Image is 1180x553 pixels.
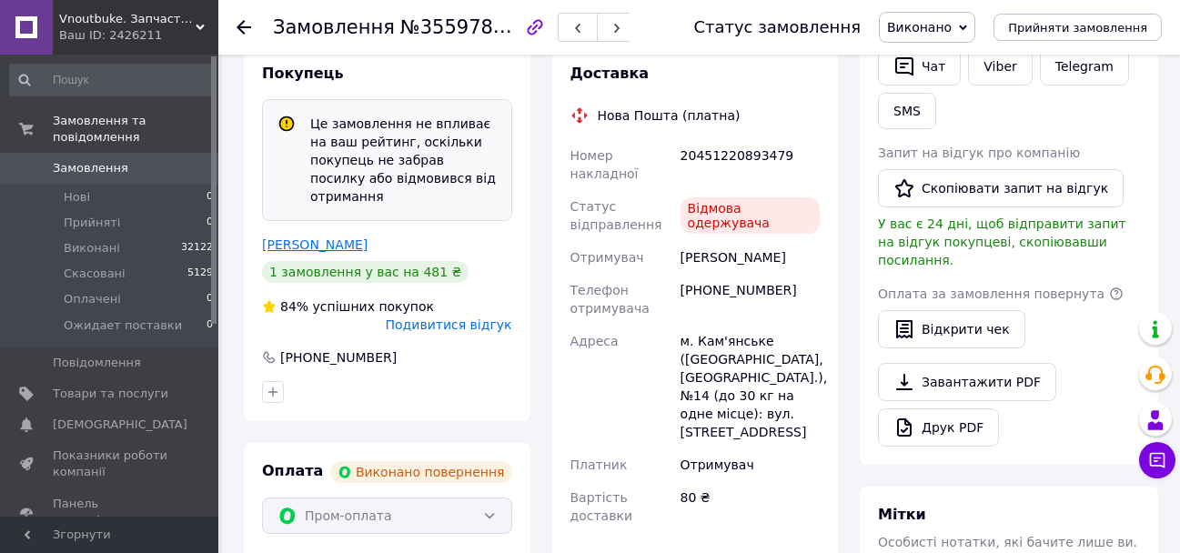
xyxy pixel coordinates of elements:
[993,14,1162,41] button: Прийняти замовлення
[53,386,168,402] span: Товари та послуги
[878,93,936,129] button: SMS
[64,240,120,256] span: Виконані
[570,199,662,232] span: Статус відправлення
[262,261,469,283] div: 1 замовлення у вас на 481 ₴
[64,266,126,282] span: Скасовані
[330,461,512,483] div: Виконано повернення
[262,462,323,479] span: Оплата
[181,240,213,256] span: 32122
[878,216,1126,267] span: У вас є 24 дні, щоб відправити запит на відгук покупцеві, скопіювавши посилання.
[570,457,628,472] span: Платник
[303,115,504,206] div: Це замовлення не впливає на ваш рейтинг, оскільки покупець не забрав посилку або відмовився від о...
[262,237,368,252] a: [PERSON_NAME]
[570,250,644,265] span: Отримувач
[1008,21,1147,35] span: Прийняти замовлення
[878,146,1080,160] span: Запит на відгук про компанію
[878,47,961,85] button: Чат
[878,408,999,447] a: Друк PDF
[53,417,187,433] span: [DEMOGRAPHIC_DATA]
[207,215,213,231] span: 0
[878,310,1025,348] button: Відкрити чек
[53,496,168,528] span: Панель управління
[53,113,218,146] span: Замовлення та повідомлення
[878,169,1124,207] button: Скопіювати запит на відгук
[59,11,196,27] span: Vnoutbuke. Запчастини для ноутбуків опт - роздріб !
[187,266,213,282] span: 5129
[677,481,823,532] div: 80 ₴
[64,215,120,231] span: Прийняті
[207,317,213,334] span: 0
[59,27,218,44] div: Ваш ID: 2426211
[677,139,823,190] div: 20451220893479
[262,65,344,82] span: Покупець
[878,506,926,523] span: Мітки
[570,334,619,348] span: Адреса
[64,189,90,206] span: Нові
[593,106,745,125] div: Нова Пошта (платна)
[677,241,823,274] div: [PERSON_NAME]
[570,65,650,82] span: Доставка
[53,447,168,480] span: Показники роботи компанії
[53,355,141,371] span: Повідомлення
[9,64,215,96] input: Пошук
[570,148,639,181] span: Номер накладної
[207,291,213,307] span: 0
[386,317,512,332] span: Подивитися відгук
[280,299,308,314] span: 84%
[207,189,213,206] span: 0
[1040,47,1129,85] a: Telegram
[570,490,632,523] span: Вартість доставки
[237,18,251,36] div: Повернутися назад
[262,297,434,316] div: успішних покупок
[878,363,1056,401] a: Завантажити PDF
[677,448,823,481] div: Отримувач
[278,348,398,367] div: [PHONE_NUMBER]
[53,160,128,176] span: Замовлення
[273,16,395,38] span: Замовлення
[64,317,182,334] span: Ожидает поставки
[570,283,650,316] span: Телефон отримувача
[1139,442,1175,478] button: Чат з покупцем
[968,47,1032,85] a: Viber
[677,274,823,325] div: [PHONE_NUMBER]
[400,15,529,38] span: №355978822
[677,325,823,448] div: м. Кам'янське ([GEOGRAPHIC_DATA], [GEOGRAPHIC_DATA].), №14 (до 30 кг на одне місце): вул. [STREET...
[693,18,861,36] div: Статус замовлення
[887,20,952,35] span: Виконано
[681,197,820,234] div: Відмова одержувача
[878,287,1104,301] span: Оплата за замовлення повернута
[64,291,121,307] span: Оплачені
